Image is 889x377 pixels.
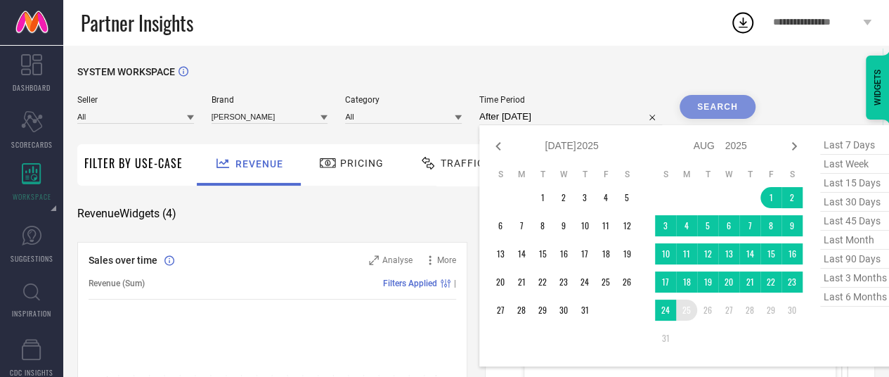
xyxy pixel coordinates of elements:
span: INSPIRATION [12,308,51,319]
span: Sales over time [89,255,157,266]
td: Sun Jul 13 2025 [490,243,511,264]
td: Mon Jul 28 2025 [511,300,532,321]
td: Sun Aug 10 2025 [655,243,676,264]
span: Filters Applied [383,279,437,288]
th: Tuesday [532,169,553,180]
td: Thu Jul 03 2025 [574,187,595,208]
td: Wed Aug 20 2025 [718,271,739,293]
span: Revenue (Sum) [89,279,145,288]
td: Tue Aug 26 2025 [697,300,718,321]
td: Mon Aug 25 2025 [676,300,697,321]
td: Thu Jul 24 2025 [574,271,595,293]
td: Sun Aug 17 2025 [655,271,676,293]
td: Tue Jul 29 2025 [532,300,553,321]
td: Thu Aug 07 2025 [739,215,760,236]
td: Tue Jul 08 2025 [532,215,553,236]
td: Sat Aug 16 2025 [781,243,803,264]
th: Wednesday [553,169,574,180]
td: Sun Aug 31 2025 [655,328,676,349]
td: Wed Jul 02 2025 [553,187,574,208]
span: DASHBOARD [13,82,51,93]
td: Fri Aug 15 2025 [760,243,781,264]
th: Monday [676,169,697,180]
span: Pricing [340,158,384,169]
span: Partner Insights [81,8,193,37]
td: Sat Aug 09 2025 [781,215,803,236]
td: Fri Jul 18 2025 [595,243,616,264]
td: Thu Aug 14 2025 [739,243,760,264]
span: SYSTEM WORKSPACE [77,66,175,77]
td: Mon Jul 07 2025 [511,215,532,236]
td: Tue Aug 05 2025 [697,215,718,236]
td: Thu Jul 17 2025 [574,243,595,264]
span: WORKSPACE [13,191,51,202]
span: Filter By Use-Case [84,155,183,172]
input: Select time period [479,108,662,125]
svg: Zoom [369,255,379,265]
th: Wednesday [718,169,739,180]
td: Mon Aug 11 2025 [676,243,697,264]
th: Sunday [655,169,676,180]
th: Tuesday [697,169,718,180]
span: Revenue Widgets ( 4 ) [77,207,176,221]
td: Sun Aug 03 2025 [655,215,676,236]
th: Friday [760,169,781,180]
span: Analyse [382,255,413,265]
td: Mon Aug 04 2025 [676,215,697,236]
td: Thu Jul 10 2025 [574,215,595,236]
th: Saturday [616,169,637,180]
td: Wed Jul 16 2025 [553,243,574,264]
th: Monday [511,169,532,180]
td: Sun Jul 20 2025 [490,271,511,293]
th: Thursday [574,169,595,180]
td: Wed Jul 23 2025 [553,271,574,293]
span: | [454,279,456,288]
td: Fri Aug 01 2025 [760,187,781,208]
td: Sat Jul 19 2025 [616,243,637,264]
span: SUGGESTIONS [11,253,53,264]
span: Traffic [441,158,484,169]
td: Tue Aug 12 2025 [697,243,718,264]
td: Mon Jul 21 2025 [511,271,532,293]
th: Sunday [490,169,511,180]
span: SCORECARDS [11,139,53,150]
th: Friday [595,169,616,180]
span: More [437,255,456,265]
td: Fri Jul 04 2025 [595,187,616,208]
td: Sun Jul 27 2025 [490,300,511,321]
td: Mon Aug 18 2025 [676,271,697,293]
td: Wed Jul 30 2025 [553,300,574,321]
td: Fri Aug 29 2025 [760,300,781,321]
td: Wed Jul 09 2025 [553,215,574,236]
td: Thu Aug 21 2025 [739,271,760,293]
td: Fri Jul 25 2025 [595,271,616,293]
td: Sat Jul 05 2025 [616,187,637,208]
td: Tue Jul 15 2025 [532,243,553,264]
td: Sun Aug 24 2025 [655,300,676,321]
td: Wed Aug 13 2025 [718,243,739,264]
td: Sat Aug 23 2025 [781,271,803,293]
td: Tue Aug 19 2025 [697,271,718,293]
span: Time Period [479,95,662,105]
td: Sat Jul 26 2025 [616,271,637,293]
div: Next month [786,138,803,155]
th: Saturday [781,169,803,180]
td: Thu Jul 31 2025 [574,300,595,321]
div: Open download list [730,10,755,35]
span: Brand [212,95,328,105]
th: Thursday [739,169,760,180]
span: Revenue [235,158,283,170]
div: Previous month [490,138,507,155]
td: Sat Jul 12 2025 [616,215,637,236]
td: Sun Jul 06 2025 [490,215,511,236]
td: Tue Jul 01 2025 [532,187,553,208]
td: Sat Aug 02 2025 [781,187,803,208]
td: Sat Aug 30 2025 [781,300,803,321]
td: Wed Aug 27 2025 [718,300,739,321]
span: Seller [77,95,194,105]
td: Fri Aug 08 2025 [760,215,781,236]
td: Wed Aug 06 2025 [718,215,739,236]
span: Category [345,95,462,105]
td: Tue Jul 22 2025 [532,271,553,293]
td: Fri Aug 22 2025 [760,271,781,293]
